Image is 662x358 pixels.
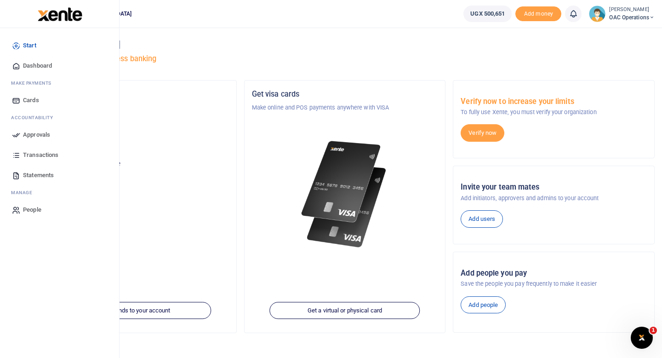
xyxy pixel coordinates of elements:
p: To fully use Xente, you must verify your organization [461,108,647,117]
p: OAC Operations [43,139,229,148]
span: OAC Operations [609,13,655,22]
h5: Get visa cards [252,90,438,99]
a: Add money [515,10,561,17]
h4: Make a transaction [35,345,655,355]
span: Add money [515,6,561,22]
span: Transactions [23,150,58,160]
h5: Organization [43,90,229,99]
li: Wallet ballance [460,6,515,22]
span: UGX 500,651 [470,9,505,18]
a: Dashboard [7,56,112,76]
span: Start [23,41,36,50]
a: logo-small logo-large logo-large [37,10,82,17]
a: Cards [7,90,112,110]
span: People [23,205,41,214]
a: profile-user [PERSON_NAME] OAC Operations [589,6,655,22]
h5: Welcome to better business banking [35,54,655,64]
span: countability [18,114,53,121]
li: Toup your wallet [515,6,561,22]
li: M [7,185,112,200]
iframe: Intercom live chat [631,327,653,349]
h4: Hello [PERSON_NAME] [35,40,655,50]
a: UGX 500,651 [463,6,512,22]
img: profile-user [589,6,605,22]
span: Approvals [23,130,50,139]
h5: Add people you pay [461,269,647,278]
a: Verify now [461,124,504,142]
span: anage [16,189,33,196]
img: xente-_physical_cards.png [298,134,391,254]
a: Start [7,35,112,56]
h5: Invite your team mates [461,183,647,192]
p: Your current account balance [43,159,229,168]
p: ORTUS [GEOGRAPHIC_DATA] [43,103,229,112]
span: Statements [23,171,54,180]
li: Ac [7,110,112,125]
a: Add people [461,296,506,314]
a: Transactions [7,145,112,165]
h5: Verify now to increase your limits [461,97,647,106]
a: Add users [461,210,503,228]
a: Approvals [7,125,112,145]
a: Get a virtual or physical card [269,302,420,319]
img: logo-large [38,7,82,21]
a: People [7,200,112,220]
li: M [7,76,112,90]
p: Save the people you pay frequently to make it easier [461,279,647,289]
span: 1 [650,327,657,334]
small: [PERSON_NAME] [609,6,655,14]
span: Dashboard [23,61,52,70]
a: Statements [7,165,112,185]
span: ake Payments [16,80,51,87]
h5: Account [43,125,229,134]
h5: UGX 500,651 [43,171,229,180]
span: Cards [23,96,39,105]
p: Make online and POS payments anywhere with VISA [252,103,438,112]
a: Add funds to your account [61,302,211,319]
p: Add initiators, approvers and admins to your account [461,194,647,203]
